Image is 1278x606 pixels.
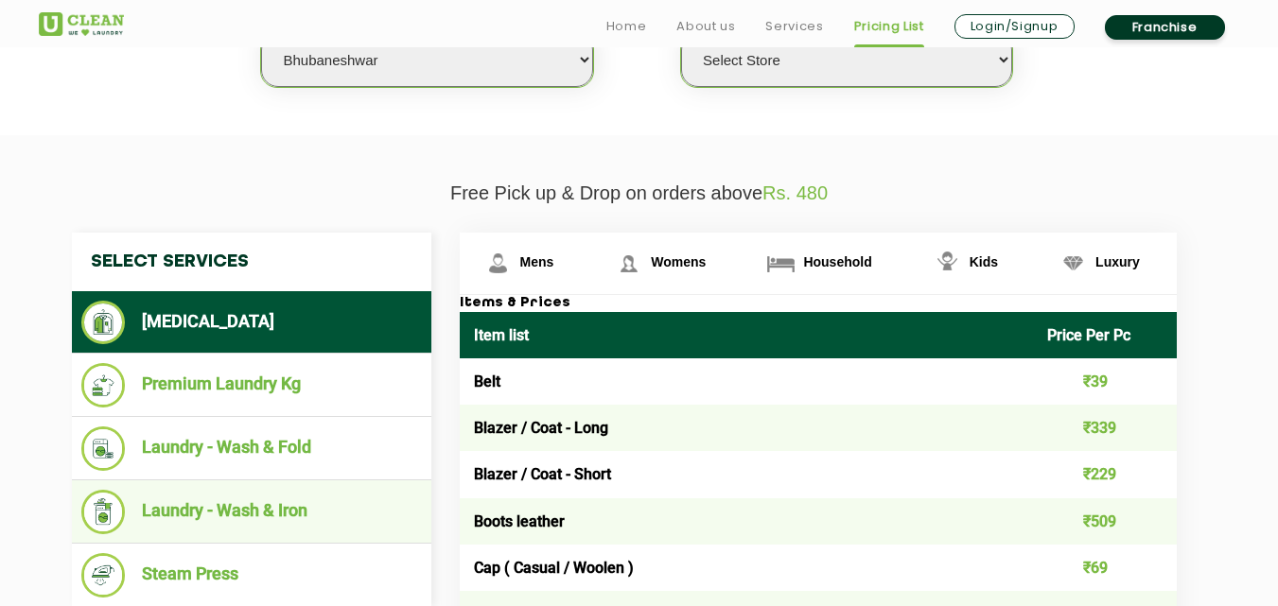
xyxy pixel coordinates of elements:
td: ₹39 [1033,358,1177,405]
td: Blazer / Coat - Short [460,451,1034,497]
span: Rs. 480 [762,182,828,203]
a: Franchise [1105,15,1225,40]
span: Kids [970,254,998,269]
td: Cap ( Casual / Woolen ) [460,545,1034,591]
img: Mens [481,247,515,280]
td: Boots leather [460,498,1034,545]
img: Laundry - Wash & Iron [81,490,126,534]
span: Mens [520,254,554,269]
td: ₹339 [1033,405,1177,451]
th: Price Per Pc [1033,312,1177,358]
a: Login/Signup [954,14,1075,39]
p: Free Pick up & Drop on orders above [39,182,1240,204]
img: Premium Laundry Kg [81,363,126,407]
img: Laundry - Wash & Fold [81,426,126,471]
th: Item list [460,312,1034,358]
a: Home [606,15,647,38]
img: Steam Press [81,553,126,597]
a: Services [765,15,823,38]
img: UClean Laundry and Dry Cleaning [39,12,124,36]
td: Blazer / Coat - Long [460,405,1034,451]
td: Belt [460,358,1034,405]
li: Laundry - Wash & Iron [81,490,422,534]
img: Household [764,247,797,280]
img: Womens [612,247,645,280]
span: Household [803,254,871,269]
img: Luxury [1057,247,1090,280]
a: About us [676,15,735,38]
h3: Items & Prices [460,295,1177,312]
td: ₹69 [1033,545,1177,591]
a: Pricing List [854,15,924,38]
img: Dry Cleaning [81,301,126,344]
li: Premium Laundry Kg [81,363,422,407]
span: Luxury [1095,254,1140,269]
span: Womens [651,254,706,269]
li: Laundry - Wash & Fold [81,426,422,471]
li: [MEDICAL_DATA] [81,301,422,344]
img: Kids [931,247,964,280]
h4: Select Services [72,233,431,291]
td: ₹509 [1033,498,1177,545]
li: Steam Press [81,553,422,597]
td: ₹229 [1033,451,1177,497]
